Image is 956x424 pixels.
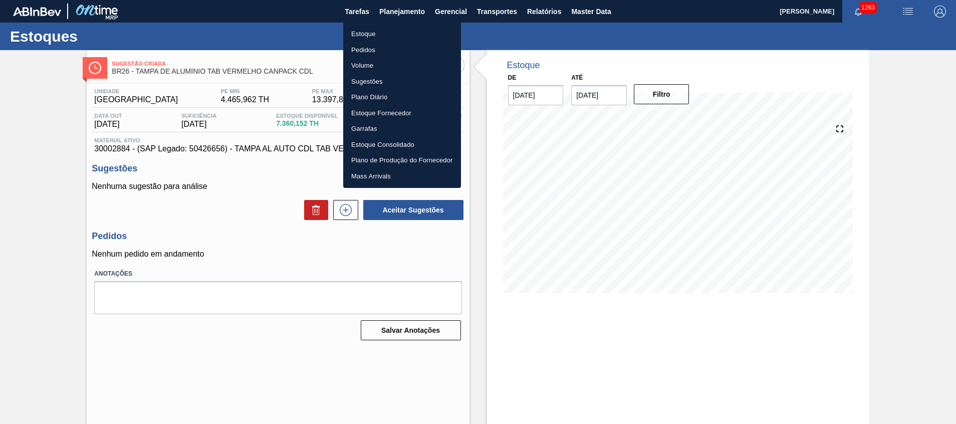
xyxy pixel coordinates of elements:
[343,121,461,137] a: Garrafas
[343,168,461,184] a: Mass Arrivals
[343,74,461,90] a: Sugestões
[343,105,461,121] a: Estoque Fornecedor
[343,26,461,42] a: Estoque
[343,58,461,74] a: Volume
[343,137,461,153] a: Estoque Consolidado
[343,152,461,168] a: Plano de Produção do Fornecedor
[343,42,461,58] a: Pedidos
[343,89,461,105] a: Plano Diário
